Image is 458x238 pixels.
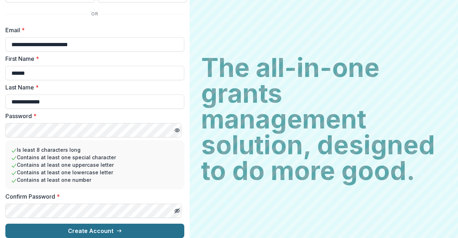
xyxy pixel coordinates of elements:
button: Create Account [5,224,184,238]
li: Contains at least one lowercase letter [11,169,179,176]
li: Is least 8 characters long [11,146,179,154]
label: First Name [5,54,180,63]
label: Confirm Password [5,192,180,201]
li: Contains at least one number [11,176,179,184]
label: Email [5,26,180,34]
li: Contains at least one special character [11,154,179,161]
li: Contains at least one uppercase letter [11,161,179,169]
label: Password [5,112,180,120]
button: Toggle password visibility [171,205,183,217]
label: Last Name [5,83,180,92]
button: Toggle password visibility [171,125,183,136]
